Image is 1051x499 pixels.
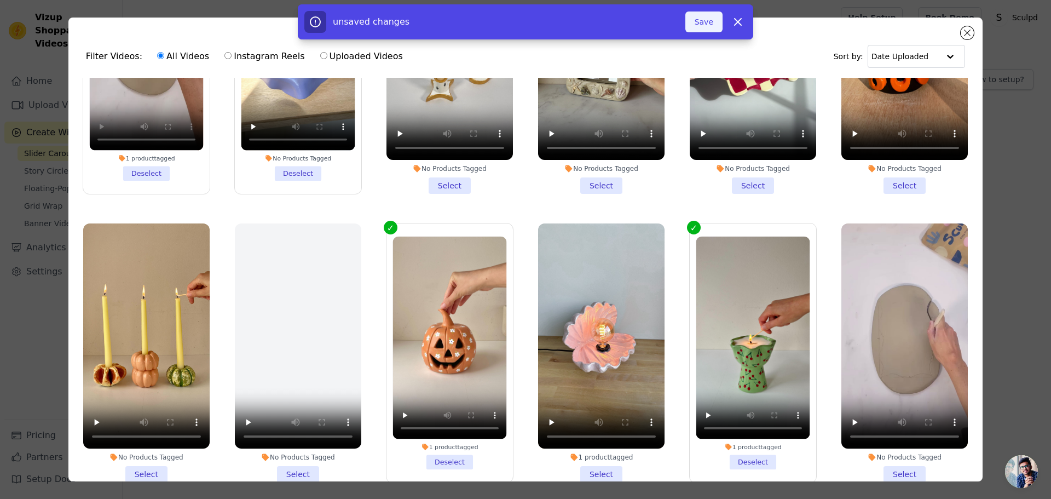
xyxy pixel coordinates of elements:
div: No Products Tagged [690,164,816,173]
div: No Products Tagged [83,453,210,462]
a: Open chat [1005,455,1038,488]
div: No Products Tagged [841,453,968,462]
div: Filter Videos: [86,44,409,69]
label: Uploaded Videos [320,49,403,64]
div: No Products Tagged [241,154,355,162]
div: Sort by: [834,45,966,68]
div: No Products Tagged [538,164,665,173]
button: Save [685,12,723,32]
div: No Products Tagged [386,164,513,173]
div: No Products Tagged [235,453,361,462]
div: No Products Tagged [841,164,968,173]
label: All Videos [157,49,210,64]
label: Instagram Reels [224,49,305,64]
div: 1 product tagged [538,453,665,462]
div: 1 product tagged [392,443,506,450]
span: unsaved changes [333,16,409,27]
div: 1 product tagged [696,443,810,450]
div: 1 product tagged [89,154,203,162]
